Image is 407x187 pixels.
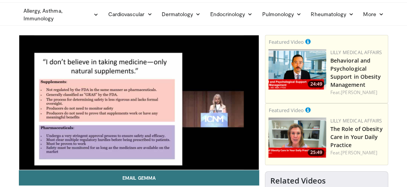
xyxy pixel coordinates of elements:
a: [PERSON_NAME] [341,89,377,96]
div: Feat. [330,89,385,96]
a: The Role of Obesity Care in Your Daily Practice [330,125,382,149]
span: 24:49 [308,81,324,88]
small: Featured Video [268,107,303,114]
a: Endocrinology [205,7,257,22]
a: 24:49 [268,49,326,89]
video-js: Video Player [19,35,259,170]
a: Cardiovascular [103,7,157,22]
h4: Related Videos [270,176,325,185]
a: Lilly Medical Affairs [330,49,382,56]
a: Pulmonology [257,7,306,22]
a: Allergy, Asthma, Immunology [19,7,104,22]
img: e1208b6b-349f-4914-9dd7-f97803bdbf1d.png.150x105_q85_crop-smart_upscale.png [268,117,326,158]
small: Featured Video [268,38,303,45]
img: ba3304f6-7838-4e41-9c0f-2e31ebde6754.png.150x105_q85_crop-smart_upscale.png [268,49,326,89]
a: Lilly Medical Affairs [330,117,382,124]
a: Rheumatology [306,7,358,22]
span: 25:49 [308,149,324,156]
a: Dermatology [157,7,206,22]
a: Behavioral and Psychological Support in Obesity Management [330,57,381,88]
a: More [358,7,388,22]
a: [PERSON_NAME] [341,149,377,156]
div: Feat. [330,149,385,156]
a: 25:49 [268,117,326,158]
a: Email Gemma [19,170,260,185]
